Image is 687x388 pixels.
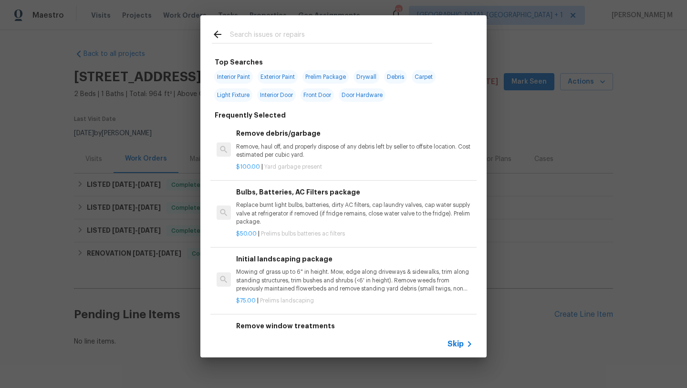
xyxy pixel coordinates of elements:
p: | [236,163,473,171]
h6: Initial landscaping package [236,254,473,264]
span: Prelims landscaping [260,298,314,303]
span: Prelims bulbs batteries ac filters [261,231,345,237]
h6: Remove window treatments [236,321,473,331]
span: Interior Paint [214,70,253,84]
span: Skip [448,339,464,349]
span: $75.00 [236,298,256,303]
input: Search issues or repairs [230,29,432,43]
span: $100.00 [236,164,260,170]
p: Remove, haul off, and properly dispose of any debris left by seller to offsite location. Cost est... [236,143,473,159]
p: | [236,230,473,238]
h6: Bulbs, Batteries, AC Filters package [236,187,473,197]
p: | [236,297,473,305]
span: Prelim Package [302,70,349,84]
span: Debris [384,70,407,84]
span: Interior Door [257,88,296,102]
span: Door Hardware [339,88,385,102]
span: Front Door [301,88,334,102]
h6: Frequently Selected [215,110,286,120]
span: Carpet [412,70,436,84]
span: Exterior Paint [258,70,298,84]
span: $50.00 [236,231,257,237]
p: Replace burnt light bulbs, batteries, dirty AC filters, cap laundry valves, cap water supply valv... [236,201,473,226]
span: Yard garbage present [264,164,322,170]
span: Drywall [354,70,379,84]
h6: Top Searches [215,57,263,67]
span: Light Fixture [214,88,252,102]
h6: Remove debris/garbage [236,128,473,139]
p: Mowing of grass up to 6" in height. Mow, edge along driveways & sidewalks, trim along standing st... [236,268,473,292]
